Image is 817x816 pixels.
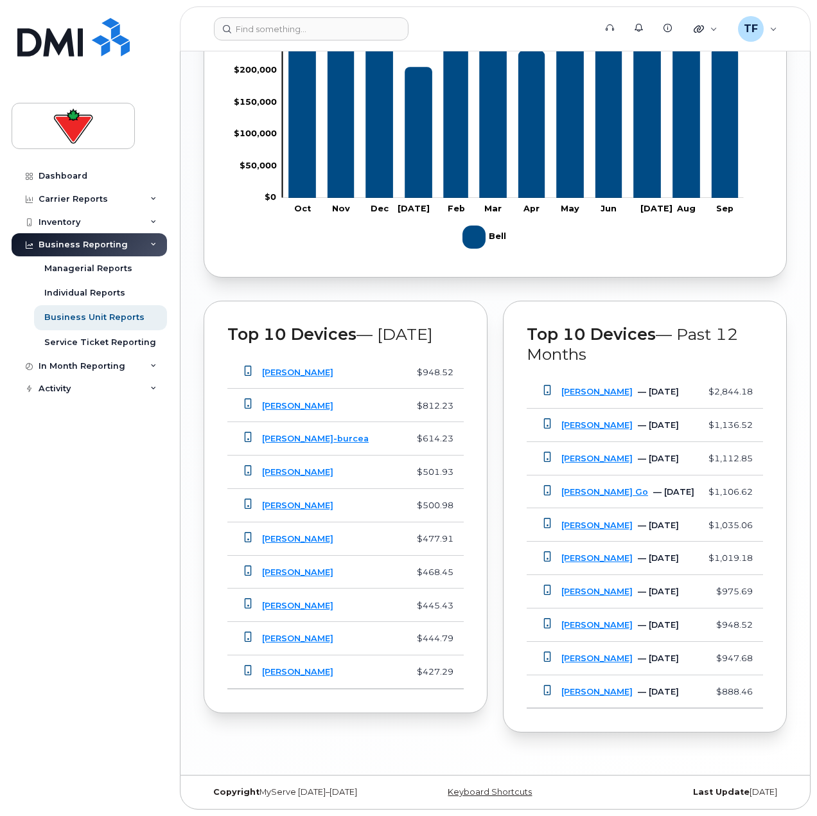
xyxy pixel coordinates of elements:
[705,608,763,642] td: $948.52
[462,220,509,254] g: Legend
[234,97,277,107] tspan: $150,000
[638,520,679,530] span: — [DATE]
[705,442,763,475] td: $1,112.85
[561,653,633,663] a: [PERSON_NAME]
[402,589,464,622] td: $445.43
[523,204,540,213] tspan: Apr
[638,420,679,430] span: — [DATE]
[561,387,633,396] a: [PERSON_NAME]
[262,434,369,443] a: [PERSON_NAME]-burcea
[332,204,350,213] tspan: Nov
[640,204,672,213] tspan: [DATE]
[262,667,333,677] a: [PERSON_NAME]
[685,16,726,42] div: Quicklinks
[462,220,509,254] g: Bell
[402,356,464,389] td: $948.52
[262,467,333,477] a: [PERSON_NAME]
[356,324,433,344] span: — [DATE]
[262,534,333,544] a: [PERSON_NAME]
[448,787,532,797] a: Keyboard Shortcuts
[214,17,409,40] input: Find something...
[561,454,633,463] a: [PERSON_NAME]
[402,556,464,589] td: $468.45
[402,655,464,689] td: $427.29
[705,675,763,709] td: $888.46
[262,634,333,643] a: [PERSON_NAME]
[527,324,656,344] span: Top 10 Devices
[448,204,465,213] tspan: Feb
[402,456,464,489] td: $501.93
[729,16,786,42] div: Tyler Federowich
[371,204,389,213] tspan: Dec
[227,324,356,344] span: Top 10 Devices
[561,487,648,497] a: [PERSON_NAME] Go
[561,587,633,596] a: [PERSON_NAME]
[638,653,679,663] span: — [DATE]
[561,687,633,696] a: [PERSON_NAME]
[705,575,763,608] td: $975.69
[638,687,679,696] span: — [DATE]
[204,787,398,797] div: MyServe [DATE]–[DATE]
[294,204,311,213] tspan: Oct
[561,204,579,213] tspan: May
[527,324,739,363] span: — Past 12 Months
[561,420,633,430] a: [PERSON_NAME]
[638,387,679,396] span: — [DATE]
[234,129,277,138] tspan: $100,000
[484,204,502,213] tspan: Mar
[693,787,750,797] strong: Last Update
[705,375,763,409] td: $2,844.18
[744,21,758,37] span: TF
[240,161,277,170] tspan: $50,000
[402,522,464,556] td: $477.91
[638,587,679,596] span: — [DATE]
[601,204,617,213] tspan: Jun
[705,508,763,542] td: $1,035.06
[638,553,679,563] span: — [DATE]
[638,454,679,463] span: — [DATE]
[234,65,277,75] tspan: $200,000
[561,520,633,530] a: [PERSON_NAME]
[402,389,464,422] td: $812.23
[402,422,464,456] td: $614.23
[262,567,333,577] a: [PERSON_NAME]
[676,204,696,213] tspan: Aug
[265,193,276,202] tspan: $0
[561,553,633,563] a: [PERSON_NAME]
[705,542,763,575] td: $1,019.18
[262,401,333,411] a: [PERSON_NAME]
[402,622,464,655] td: $444.79
[262,601,333,610] a: [PERSON_NAME]
[592,787,787,797] div: [DATE]
[705,642,763,675] td: $947.68
[262,501,333,510] a: [PERSON_NAME]
[653,487,694,497] span: — [DATE]
[262,368,333,377] a: [PERSON_NAME]
[398,204,430,213] tspan: [DATE]
[705,409,763,442] td: $1,136.52
[705,475,763,509] td: $1,106.62
[561,620,633,630] a: [PERSON_NAME]
[213,787,259,797] strong: Copyright
[402,489,464,522] td: $500.98
[638,620,679,630] span: — [DATE]
[716,204,734,213] tspan: Sep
